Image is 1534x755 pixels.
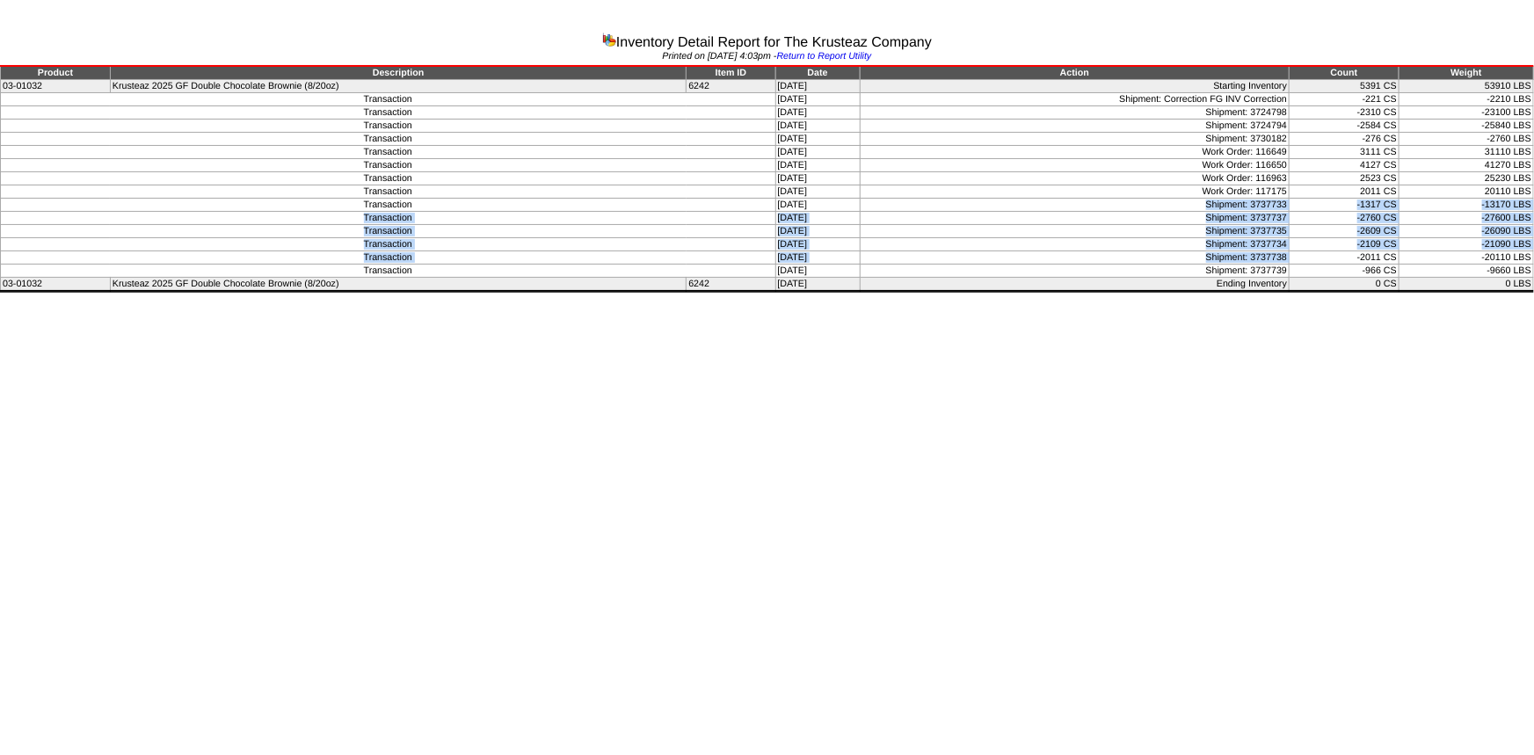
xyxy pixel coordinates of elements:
[860,212,1289,225] td: Shipment: 3737737
[775,278,860,292] td: [DATE]
[1290,265,1400,278] td: -966 CS
[1399,120,1533,133] td: -25840 LBS
[1290,225,1400,238] td: -2609 CS
[1,172,776,185] td: Transaction
[687,80,775,93] td: 6242
[775,265,860,278] td: [DATE]
[1290,106,1400,120] td: -2310 CS
[1399,159,1533,172] td: 41270 LBS
[860,66,1289,80] td: Action
[1290,278,1400,292] td: 0 CS
[1,238,776,251] td: Transaction
[110,80,687,93] td: Krusteaz 2025 GF Double Chocolate Brownie (8/20oz)
[1290,146,1400,159] td: 3111 CS
[1290,185,1400,199] td: 2011 CS
[775,199,860,212] td: [DATE]
[602,33,616,47] img: graph.gif
[1,106,776,120] td: Transaction
[1290,238,1400,251] td: -2109 CS
[1290,212,1400,225] td: -2760 CS
[1399,80,1533,93] td: 53910 LBS
[1399,66,1533,80] td: Weight
[860,120,1289,133] td: Shipment: 3724794
[775,93,860,106] td: [DATE]
[775,146,860,159] td: [DATE]
[775,66,860,80] td: Date
[1,212,776,225] td: Transaction
[1399,199,1533,212] td: -13170 LBS
[1,251,776,265] td: Transaction
[1,225,776,238] td: Transaction
[777,51,872,62] a: Return to Report Utility
[1399,212,1533,225] td: -27600 LBS
[1399,172,1533,185] td: 25230 LBS
[860,251,1289,265] td: Shipment: 3737738
[1,278,111,292] td: 03-01032
[860,265,1289,278] td: Shipment: 3737739
[1,93,776,106] td: Transaction
[775,225,860,238] td: [DATE]
[860,199,1289,212] td: Shipment: 3737733
[1399,93,1533,106] td: -2210 LBS
[860,185,1289,199] td: Work Order: 117175
[775,159,860,172] td: [DATE]
[1,66,111,80] td: Product
[860,133,1289,146] td: Shipment: 3730182
[775,172,860,185] td: [DATE]
[860,238,1289,251] td: Shipment: 3737734
[775,106,860,120] td: [DATE]
[860,146,1289,159] td: Work Order: 116649
[775,120,860,133] td: [DATE]
[1399,251,1533,265] td: -20110 LBS
[1,199,776,212] td: Transaction
[860,106,1289,120] td: Shipment: 3724798
[687,278,775,292] td: 6242
[1290,159,1400,172] td: 4127 CS
[1399,278,1533,292] td: 0 LBS
[1,80,111,93] td: 03-01032
[775,212,860,225] td: [DATE]
[1290,199,1400,212] td: -1317 CS
[860,80,1289,93] td: Starting Inventory
[1290,133,1400,146] td: -276 CS
[1399,225,1533,238] td: -26090 LBS
[1290,120,1400,133] td: -2584 CS
[860,159,1289,172] td: Work Order: 116650
[1399,265,1533,278] td: -9660 LBS
[775,185,860,199] td: [DATE]
[1290,251,1400,265] td: -2011 CS
[1,120,776,133] td: Transaction
[1290,80,1400,93] td: 5391 CS
[1,185,776,199] td: Transaction
[1399,238,1533,251] td: -21090 LBS
[775,238,860,251] td: [DATE]
[110,66,687,80] td: Description
[687,66,775,80] td: Item ID
[1290,66,1400,80] td: Count
[1399,185,1533,199] td: 20110 LBS
[1399,146,1533,159] td: 31110 LBS
[1,159,776,172] td: Transaction
[860,93,1289,106] td: Shipment: Correction FG INV Correction
[110,278,687,292] td: Krusteaz 2025 GF Double Chocolate Brownie (8/20oz)
[1,146,776,159] td: Transaction
[1,265,776,278] td: Transaction
[1290,93,1400,106] td: -221 CS
[1399,106,1533,120] td: -23100 LBS
[1,133,776,146] td: Transaction
[1399,133,1533,146] td: -2760 LBS
[860,225,1289,238] td: Shipment: 3737735
[775,80,860,93] td: [DATE]
[775,251,860,265] td: [DATE]
[860,278,1289,292] td: Ending Inventory
[860,172,1289,185] td: Work Order: 116963
[775,133,860,146] td: [DATE]
[1290,172,1400,185] td: 2523 CS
